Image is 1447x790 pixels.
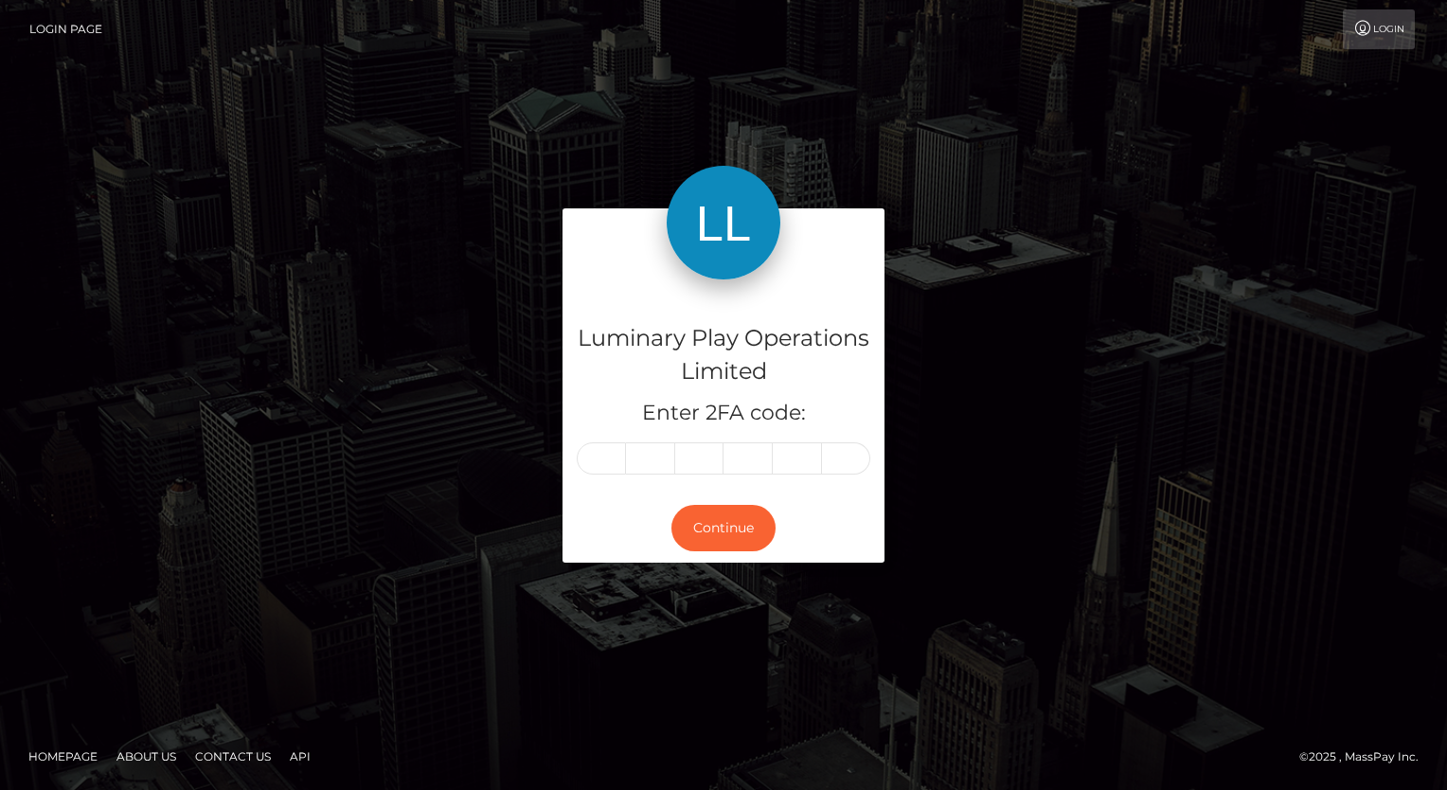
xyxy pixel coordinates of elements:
a: Contact Us [188,742,278,771]
h4: Luminary Play Operations Limited [577,322,870,388]
div: © 2025 , MassPay Inc. [1299,746,1433,767]
a: Homepage [21,742,105,771]
img: Luminary Play Operations Limited [667,166,780,279]
a: About Us [109,742,184,771]
a: Login [1343,9,1415,49]
h5: Enter 2FA code: [577,399,870,428]
a: Login Page [29,9,102,49]
button: Continue [671,505,776,551]
a: API [282,742,318,771]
